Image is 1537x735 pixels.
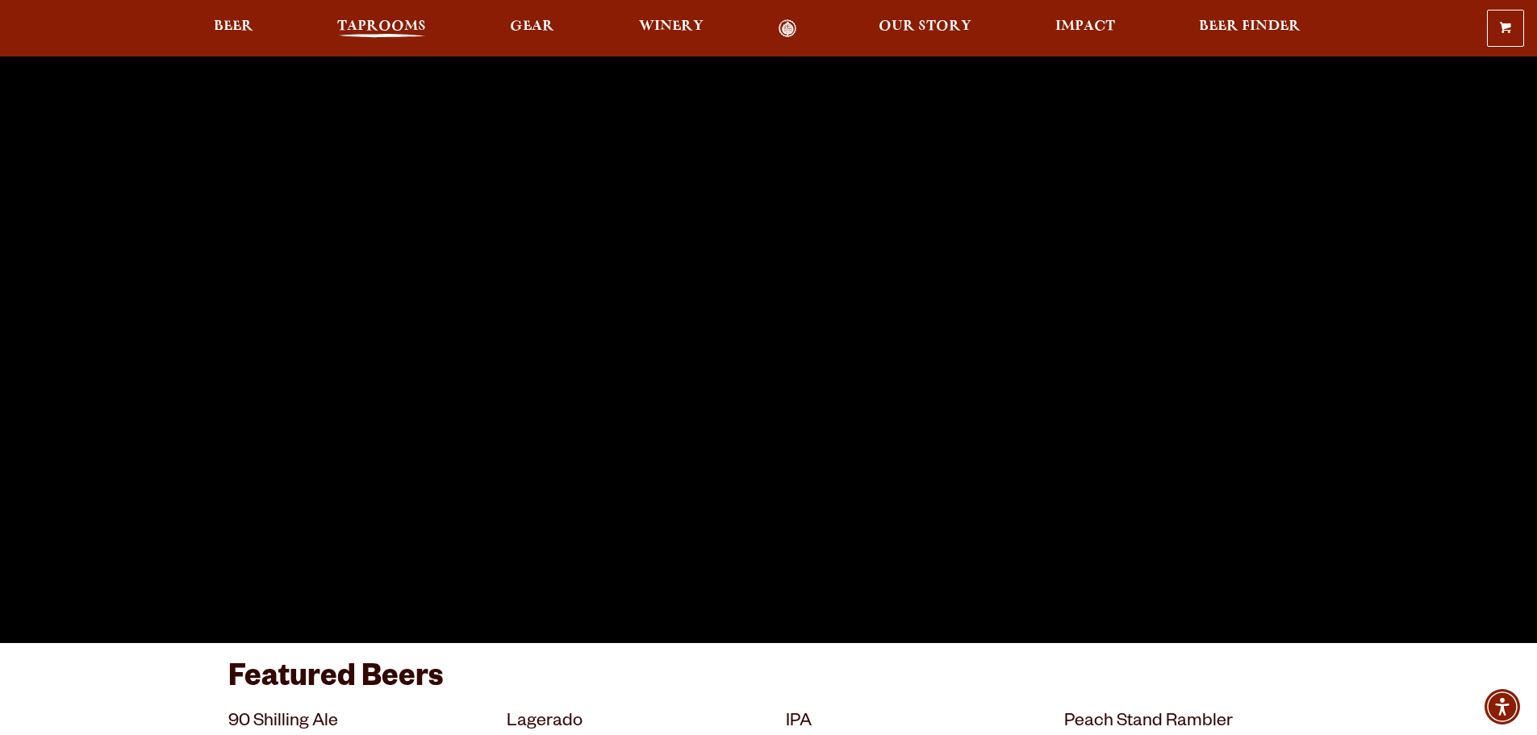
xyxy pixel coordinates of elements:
[510,20,554,33] span: Gear
[1188,19,1311,38] a: Beer Finder
[499,19,565,38] a: Gear
[639,20,704,33] span: Winery
[327,19,436,38] a: Taprooms
[214,20,253,33] span: Beer
[629,19,714,38] a: Winery
[203,19,264,38] a: Beer
[1045,19,1126,38] a: Impact
[868,19,982,38] a: Our Story
[1199,20,1301,33] span: Beer Finder
[879,20,971,33] span: Our Story
[228,659,1309,708] h3: Featured Beers
[1055,20,1115,33] span: Impact
[758,19,818,38] a: Odell Home
[1485,689,1520,725] div: Accessibility Menu
[337,20,426,33] span: Taprooms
